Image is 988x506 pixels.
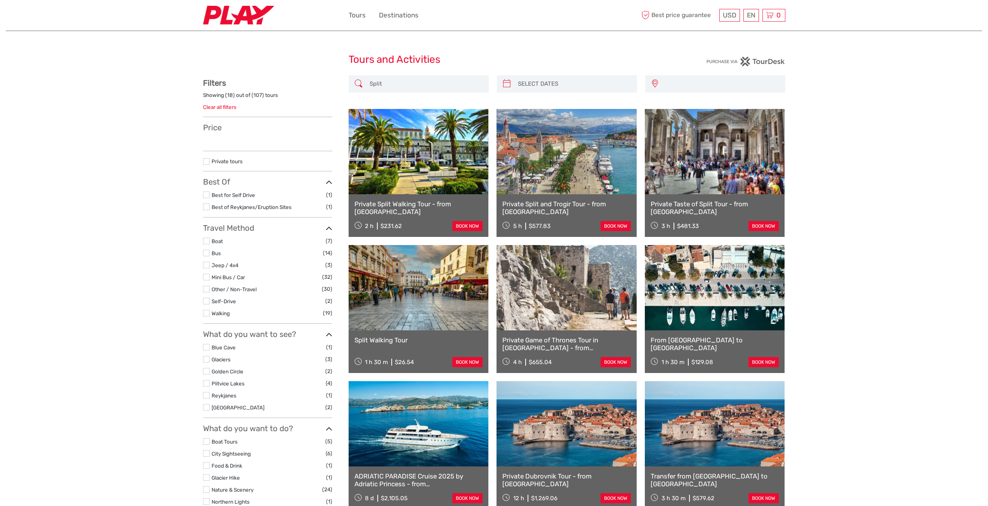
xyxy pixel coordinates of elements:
div: $2,105.05 [381,495,408,502]
a: Split Walking Tour [354,336,483,344]
a: Private Split and Trogir Tour - from [GEOGRAPHIC_DATA] [502,200,631,216]
a: Private Taste of Split Tour - from [GEOGRAPHIC_DATA] [651,200,779,216]
h1: Tours and Activities [349,54,640,66]
div: Showing ( ) out of ( ) tours [203,92,332,104]
a: Glaciers [212,356,231,363]
span: (14) [323,249,332,257]
div: $577.83 [529,223,550,230]
label: 107 [254,92,262,99]
span: (19) [323,309,332,318]
span: (3) [325,355,332,364]
span: (1) [326,343,332,352]
label: 18 [227,92,233,99]
a: Other / Non-Travel [212,286,257,292]
span: (32) [322,273,332,281]
a: Tours [349,10,366,21]
span: (4) [326,379,332,388]
span: Best price guarantee [640,9,717,22]
a: book now [452,221,483,231]
span: (5) [325,437,332,446]
a: Food & Drink [212,463,242,469]
span: (1) [326,202,332,211]
div: $231.62 [380,223,402,230]
a: book now [748,221,779,231]
a: Bus [212,250,221,256]
span: (6) [326,449,332,458]
span: (1) [326,461,332,470]
span: 1 h 30 m [365,359,388,366]
input: SELECT DATES [515,77,633,91]
a: City Sightseeing [212,451,251,457]
a: Self-Drive [212,298,236,304]
a: Clear all filters [203,104,236,110]
h3: Price [203,123,332,132]
a: book now [748,357,779,367]
a: Transfer from [GEOGRAPHIC_DATA] to [GEOGRAPHIC_DATA] [651,472,779,488]
a: book now [601,221,631,231]
a: Private Game of Thrones Tour in [GEOGRAPHIC_DATA] - from [GEOGRAPHIC_DATA] [502,336,631,352]
span: (24) [322,485,332,494]
span: 5 h [513,223,522,230]
a: book now [452,493,483,503]
a: Private Dubrovnik Tour - from [GEOGRAPHIC_DATA] [502,472,631,488]
a: Plitvice Lakes [212,380,245,387]
div: EN [743,9,759,22]
span: (7) [326,237,332,245]
span: 4 h [513,359,522,366]
div: $655.04 [529,359,552,366]
a: Golden Circle [212,368,243,375]
span: (1) [326,473,332,482]
a: Northern Lights [212,499,250,505]
input: SEARCH [366,77,485,91]
a: Glacier Hike [212,475,240,481]
h3: What do you want to see? [203,330,332,339]
a: Destinations [379,10,418,21]
img: PurchaseViaTourDesk.png [706,57,785,66]
span: (2) [325,367,332,376]
a: Private Split Walking Tour - from [GEOGRAPHIC_DATA] [354,200,483,216]
h3: Travel Method [203,223,332,233]
a: ADRIATIC PARADISE Cruise 2025 by Adriatic Princess - from [GEOGRAPHIC_DATA] to [GEOGRAPHIC_DATA] [354,472,483,488]
span: 8 d [365,495,374,502]
div: $1,269.06 [531,495,557,502]
a: Best for Self Drive [212,192,255,198]
a: Nature & Scenery [212,487,254,493]
a: Best of Reykjanes/Eruption Sites [212,204,292,210]
h3: Best Of [203,177,332,187]
a: book now [748,493,779,503]
span: 3 h 30 m [662,495,686,502]
h3: What do you want to do? [203,424,332,433]
div: $579.62 [693,495,714,502]
a: Blue Cave [212,344,236,351]
span: (1) [326,497,332,506]
span: USD [723,11,736,19]
div: $129.08 [691,359,713,366]
span: (2) [325,403,332,412]
img: 2467-7e1744d7-2434-4362-8842-68c566c31c52_logo_small.jpg [203,6,274,25]
a: Private tours [212,158,243,164]
span: (1) [326,391,332,400]
a: Boat [212,238,223,244]
strong: Filters [203,78,226,88]
a: Boat Tours [212,439,238,445]
a: [GEOGRAPHIC_DATA] [212,404,264,411]
span: (3) [325,261,332,269]
a: book now [452,357,483,367]
a: Walking [212,310,230,316]
span: 3 h [662,223,670,230]
div: $481.33 [677,223,699,230]
span: (2) [325,297,332,306]
span: (30) [322,285,332,294]
a: Jeep / 4x4 [212,262,238,268]
a: From [GEOGRAPHIC_DATA] to [GEOGRAPHIC_DATA] [651,336,779,352]
span: 12 h [513,495,524,502]
a: book now [601,493,631,503]
span: 2 h [365,223,373,230]
span: 0 [775,11,782,19]
a: Mini Bus / Car [212,274,245,280]
a: book now [601,357,631,367]
div: $26.54 [395,359,414,366]
span: 1 h 30 m [662,359,684,366]
a: Reykjanes [212,392,236,399]
span: (1) [326,190,332,199]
